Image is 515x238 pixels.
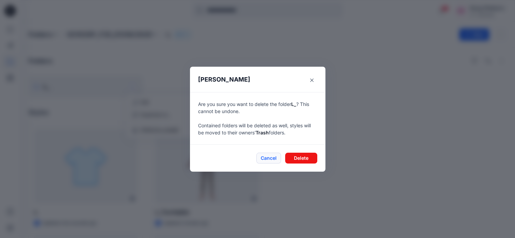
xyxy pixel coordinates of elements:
[190,67,325,92] header: [PERSON_NAME]
[256,130,269,135] span: Trash
[306,75,317,86] button: Close
[285,153,317,164] button: Delete
[198,101,317,136] p: Are you sure you want to delete the folder ? This cannot be undone. Contained folders will be del...
[256,153,281,164] button: Cancel
[291,101,296,107] span: L_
